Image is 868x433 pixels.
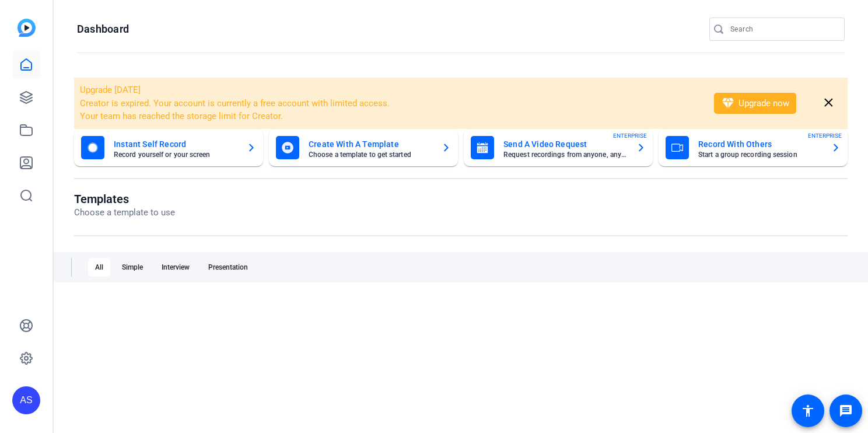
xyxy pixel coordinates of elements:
button: Instant Self RecordRecord yourself or your screen [74,129,263,166]
div: All [88,258,110,277]
div: Presentation [201,258,255,277]
button: Record With OthersStart a group recording sessionENTERPRISE [659,129,848,166]
mat-card-title: Record With Others [698,137,822,151]
span: ENTERPRISE [808,131,842,140]
span: Upgrade [DATE] [80,85,141,95]
mat-card-title: Send A Video Request [503,137,627,151]
mat-icon: message [839,404,853,418]
button: Create With A TemplateChoose a template to get started [269,129,458,166]
input: Search [730,22,835,36]
h1: Dashboard [77,22,129,36]
mat-icon: diamond [721,96,735,110]
mat-card-subtitle: Start a group recording session [698,151,822,158]
mat-card-subtitle: Choose a template to get started [309,151,432,158]
div: Interview [155,258,197,277]
button: Send A Video RequestRequest recordings from anyone, anywhereENTERPRISE [464,129,653,166]
mat-icon: close [821,96,836,110]
mat-card-title: Instant Self Record [114,137,237,151]
h1: Templates [74,192,175,206]
mat-icon: accessibility [801,404,815,418]
p: Choose a template to use [74,206,175,219]
li: Creator is expired. Your account is currently a free account with limited access. [80,97,699,110]
span: ENTERPRISE [613,131,647,140]
img: blue-gradient.svg [17,19,36,37]
mat-card-title: Create With A Template [309,137,432,151]
button: Upgrade now [714,93,796,114]
li: Your team has reached the storage limit for Creator. [80,110,699,123]
div: Simple [115,258,150,277]
mat-card-subtitle: Record yourself or your screen [114,151,237,158]
div: AS [12,386,40,414]
mat-card-subtitle: Request recordings from anyone, anywhere [503,151,627,158]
